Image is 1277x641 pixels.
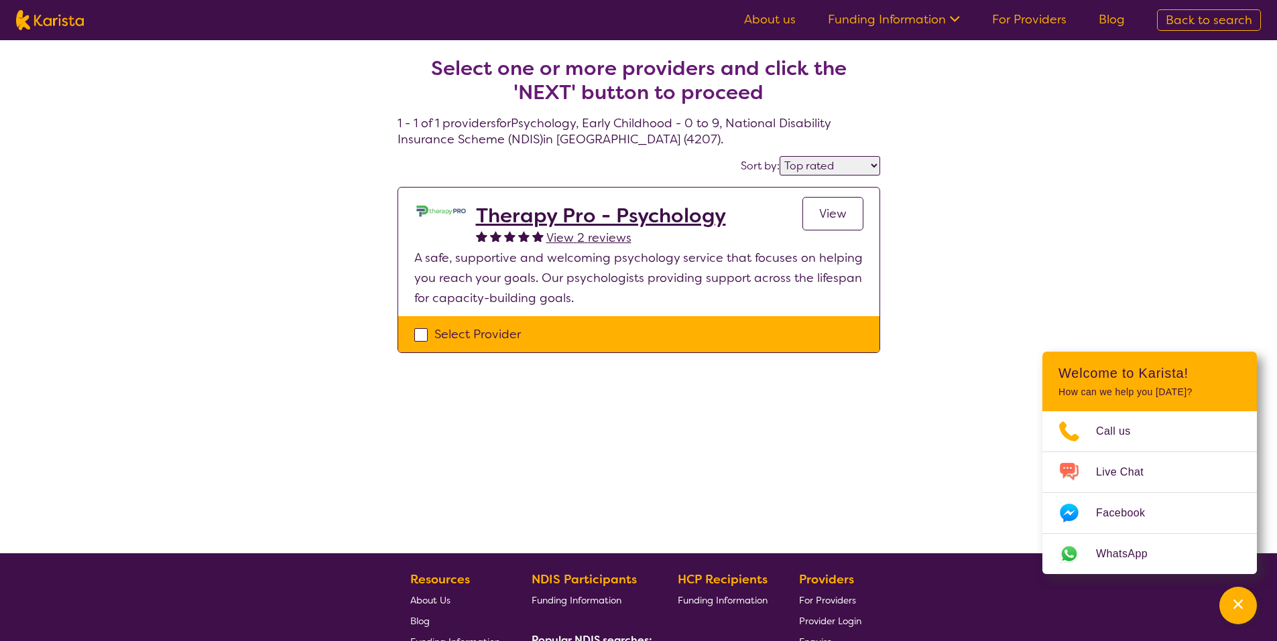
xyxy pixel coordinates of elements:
[799,610,861,631] a: Provider Login
[1096,544,1164,564] span: WhatsApp
[1096,462,1160,482] span: Live Chat
[546,228,631,248] a: View 2 reviews
[1042,411,1257,574] ul: Choose channel
[678,589,768,610] a: Funding Information
[410,610,500,631] a: Blog
[744,11,796,27] a: About us
[1042,352,1257,574] div: Channel Menu
[1042,534,1257,574] a: Web link opens in a new tab.
[1099,11,1125,27] a: Blog
[1096,503,1161,523] span: Facebook
[410,615,430,627] span: Blog
[1058,365,1241,381] h2: Welcome to Karista!
[414,204,468,218] img: dzo1joyl8vpkomu9m2qk.jpg
[819,206,847,222] span: View
[476,204,726,228] a: Therapy Pro - Psychology
[414,56,864,104] h2: Select one or more providers and click the 'NEXT' button to proceed
[799,589,861,610] a: For Providers
[992,11,1067,27] a: For Providers
[410,589,500,610] a: About Us
[16,10,84,30] img: Karista logo
[1096,421,1147,441] span: Call us
[799,615,861,627] span: Provider Login
[741,159,780,173] label: Sort by:
[518,230,530,242] img: fullstar
[532,230,544,242] img: fullstar
[414,248,863,308] p: A safe, supportive and welcoming psychology service that focuses on helping you reach your goals....
[546,230,631,246] span: View 2 reviews
[490,230,501,242] img: fullstar
[532,589,647,610] a: Funding Information
[1219,587,1257,624] button: Channel Menu
[532,571,637,587] b: NDIS Participants
[1157,9,1261,31] a: Back to search
[410,594,450,606] span: About Us
[410,571,470,587] b: Resources
[1166,12,1252,28] span: Back to search
[678,594,768,606] span: Funding Information
[678,571,768,587] b: HCP Recipients
[1058,386,1241,398] p: How can we help you [DATE]?
[476,230,487,242] img: fullstar
[799,594,856,606] span: For Providers
[802,197,863,230] a: View
[504,230,515,242] img: fullstar
[532,594,621,606] span: Funding Information
[799,571,854,587] b: Providers
[398,24,880,147] h4: 1 - 1 of 1 providers for Psychology , Early Childhood - 0 to 9 , National Disability Insurance Sc...
[828,11,960,27] a: Funding Information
